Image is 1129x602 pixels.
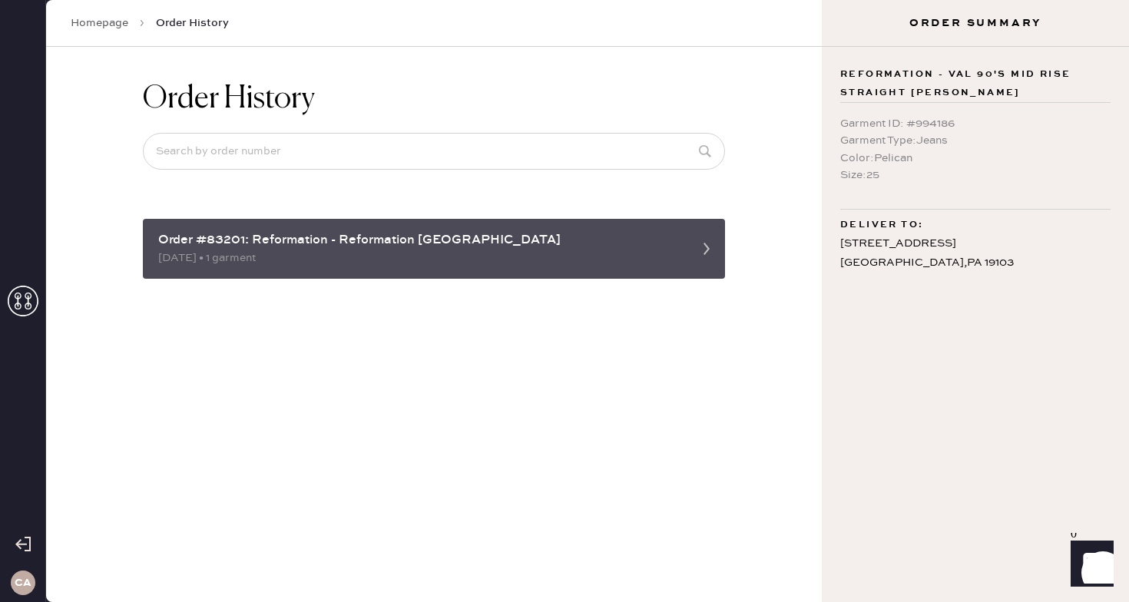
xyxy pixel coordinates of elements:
[71,15,128,31] a: Homepage
[840,65,1111,102] span: Reformation - Val 90's Mid Rise Straight [PERSON_NAME]
[840,150,1111,167] div: Color : Pelican
[822,15,1129,31] h3: Order Summary
[143,133,725,170] input: Search by order number
[143,81,315,117] h1: Order History
[156,15,229,31] span: Order History
[840,216,923,234] span: Deliver to:
[840,234,1111,273] div: [STREET_ADDRESS] [GEOGRAPHIC_DATA] , PA 19103
[1056,533,1122,599] iframe: Front Chat
[15,577,31,588] h3: CA
[158,250,682,266] div: [DATE] • 1 garment
[840,167,1111,184] div: Size : 25
[840,132,1111,149] div: Garment Type : Jeans
[158,231,682,250] div: Order #83201: Reformation - Reformation [GEOGRAPHIC_DATA]
[840,115,1111,132] div: Garment ID : # 994186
